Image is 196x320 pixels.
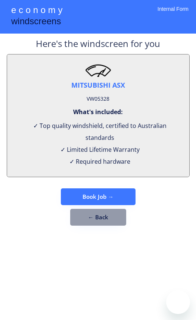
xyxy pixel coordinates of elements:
div: Here's the windscreen for you [36,37,160,54]
img: windscreen2.png [85,64,111,77]
div: VW05328 [87,94,109,104]
iframe: Button to launch messaging window [166,290,190,314]
div: windscreens [11,15,61,29]
div: What's included: [73,108,123,116]
div: Internal Form [158,6,189,22]
div: ✓ Top quality windshield, certified to Australian standards ✓ Limited Lifetime Warranty ✓ Require... [16,120,180,167]
div: MITSUBISHI ASX [71,81,125,90]
button: Book Job → [61,188,136,205]
button: ← Back [70,209,126,226]
div: e c o n o m y [11,4,62,18]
